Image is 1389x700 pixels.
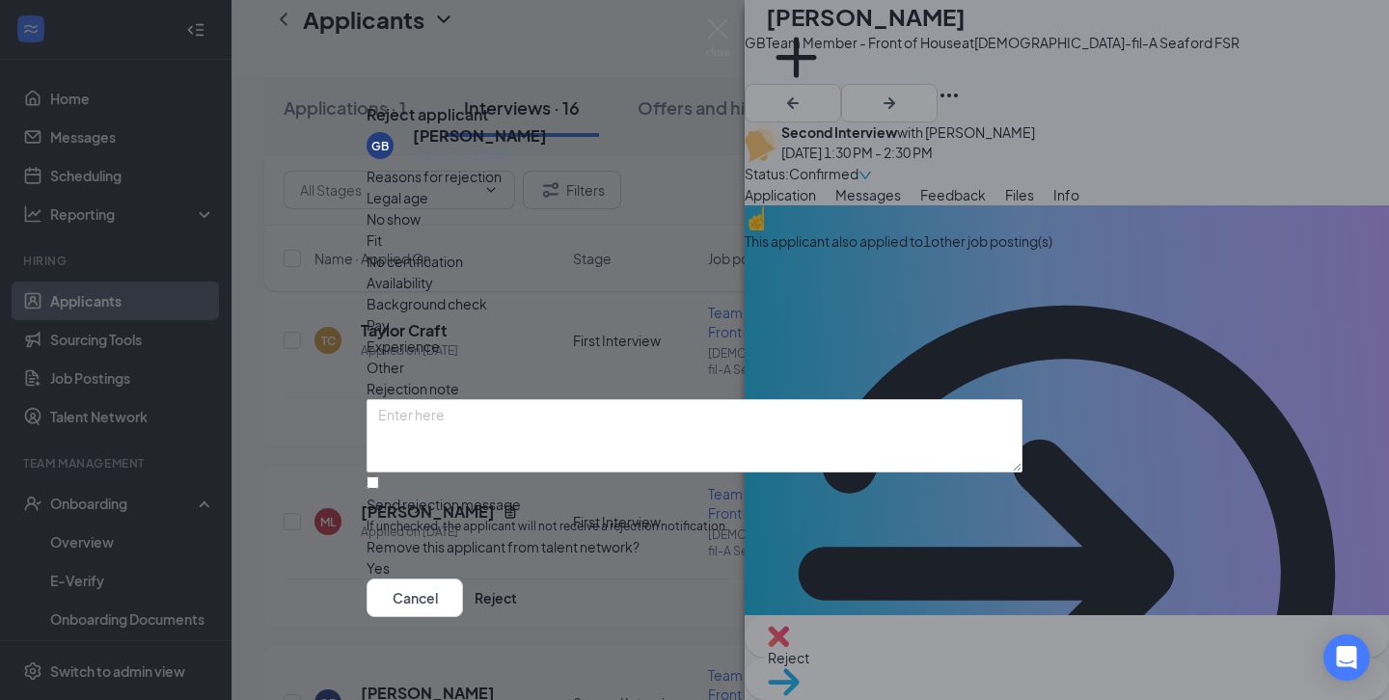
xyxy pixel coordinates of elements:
span: Remove this applicant from talent network? [367,538,640,555]
span: No show [367,208,421,229]
span: Availability [367,272,433,293]
div: Send rejection message [367,495,1022,514]
span: Pay [367,314,390,336]
span: Reasons for rejection [367,168,502,185]
span: Background check [367,293,487,314]
button: Reject [475,579,517,617]
h5: [PERSON_NAME] [413,125,547,147]
span: Legal age [367,187,428,208]
div: Open Intercom Messenger [1323,634,1370,681]
span: Rejection note [367,380,459,397]
span: Yes [367,557,390,579]
div: Applied on [DATE] [413,147,547,166]
button: Cancel [367,579,463,617]
h3: Reject applicant [367,104,488,125]
span: Other [367,357,404,378]
span: No certification [367,251,463,272]
span: Fit [367,229,382,251]
input: Send rejection messageIf unchecked, the applicant will not receive a rejection notification. [367,476,379,489]
span: Experience [367,336,440,357]
span: If unchecked, the applicant will not receive a rejection notification. [367,518,1022,536]
div: GB [371,138,389,154]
